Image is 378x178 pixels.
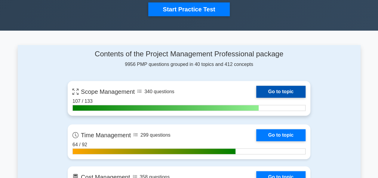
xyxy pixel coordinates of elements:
[68,50,310,58] h4: Contents of the Project Management Professional package
[68,50,310,68] div: 9956 PMP questions grouped in 40 topics and 412 concepts
[256,129,306,141] a: Go to topic
[256,86,306,98] a: Go to topic
[148,2,229,16] button: Start Practice Test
